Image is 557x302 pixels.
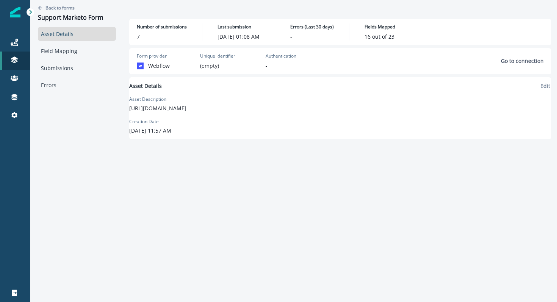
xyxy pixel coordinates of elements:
p: Number of submissions [137,23,187,30]
p: Errors (Last 30 days) [290,23,334,30]
div: Support Marketo Form [38,14,103,22]
p: (empty) [200,62,219,70]
p: Form provider [137,53,167,59]
button: Go back [38,5,75,11]
p: - [266,62,268,70]
p: Go to connection [501,57,544,64]
p: [DATE] 11:57 AM [129,127,171,135]
button: Edit [539,82,551,89]
button: Go to connection [327,57,544,64]
p: 16 out of 23 [365,33,394,41]
p: 7 [137,33,140,41]
p: Edit [540,82,550,89]
img: Inflection [10,7,20,17]
p: Back to forms [45,5,75,11]
a: Asset Details [38,27,116,41]
a: Field Mapping [38,44,116,58]
p: [URL][DOMAIN_NAME] [129,104,186,112]
p: Fields Mapped [365,23,395,30]
label: Asset Description [129,96,166,103]
p: Webflow [148,62,170,70]
p: Authentication [266,53,296,59]
a: Errors [38,78,116,92]
p: Asset Details [129,82,162,90]
label: Creation Date [129,118,159,125]
p: - [290,33,292,41]
p: Last submission [217,23,251,30]
p: Unique identifier [200,53,235,59]
a: Submissions [38,61,116,75]
p: [DATE] 01:08 AM [217,33,260,41]
img: webflow [137,63,144,69]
